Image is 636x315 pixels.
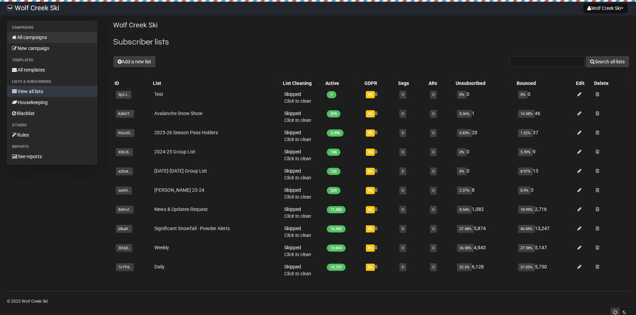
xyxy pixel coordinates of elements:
td: 0 [363,222,397,241]
td: 6,128 [454,261,515,280]
span: 46.08% [518,225,535,233]
td: 5,874 [454,222,515,241]
span: 1.52% [518,129,533,137]
a: 0 [432,169,434,174]
span: 158 [327,149,340,156]
span: Skipped [284,111,311,123]
a: 0 [402,92,404,97]
td: 37 [515,126,575,146]
li: Templates [7,56,97,64]
a: 0 [432,227,434,231]
span: 274 [327,110,340,117]
span: 0.83% [457,129,472,137]
span: 0% [366,244,375,252]
span: 0% [366,187,375,194]
p: © 2025 Wolf Creek Ski [7,298,629,305]
a: 0 [402,188,404,193]
span: 5.39% [518,148,533,156]
span: 15,502 [327,225,346,232]
span: 0% [457,167,467,175]
a: 0 [402,112,404,116]
span: BdYo7.. [116,206,134,214]
span: Skipped [284,226,311,238]
span: 31.05% [518,263,535,271]
a: [DATE]-[DATE] Group List [154,168,207,174]
td: 0 [363,146,397,165]
td: 0 [363,165,397,184]
td: 2,716 [515,203,575,222]
span: 32.5% [457,263,472,271]
span: 0% [457,91,467,99]
a: [PERSON_NAME] 23-24 [154,187,204,193]
a: 0 [432,150,434,154]
span: 18.99% [518,206,535,214]
td: 46 [515,107,575,126]
td: 8 [454,184,515,203]
span: 0% [457,148,467,156]
img: b8a1e34ad8b70b86f908001b9dc56f97 [7,5,13,11]
div: Bounced [517,80,573,87]
td: 5,730 [515,261,575,280]
a: Blacklist [7,108,97,119]
span: 7cTPd.. [116,263,134,271]
td: 0 [363,241,397,261]
span: Skipped [284,245,311,257]
p: Wolf Creek Ski [113,21,629,30]
a: 0 [402,169,404,174]
a: 0 [402,227,404,231]
a: Click to clean [284,117,311,123]
td: 1,082 [454,203,515,222]
td: 0 [363,261,397,280]
span: 27.38% [518,244,535,252]
span: 0.9% [518,187,531,194]
span: 26.58% [457,244,474,252]
span: vorh9.. [116,187,132,194]
a: Housekeeping [7,97,97,108]
span: 329 [327,187,340,194]
a: Click to clean [284,232,311,238]
span: 8.54% [457,206,472,214]
li: Others [7,121,97,129]
span: Skipped [284,206,311,219]
span: RGcUO.. [116,129,134,137]
a: 0 [402,150,404,154]
h2: Subscriber lists [113,36,629,48]
span: Skipped [284,168,311,180]
th: Edit: No sort applied, sorting is disabled [575,78,593,88]
td: 0 [363,203,397,222]
a: 0 [432,131,434,135]
td: 5,147 [515,241,575,261]
a: Weekly [154,245,169,250]
span: j0kaR.. [116,225,132,233]
span: 2,396 [327,129,344,137]
td: 0 [363,126,397,146]
div: List [153,80,274,87]
span: 2.37% [457,187,472,194]
a: Click to clean [284,252,311,257]
span: 0% [366,264,375,271]
span: 8.97% [518,167,533,175]
th: List Cleaning: No sort applied, activate to apply an ascending sort [281,78,324,88]
span: 0.36% [457,110,472,118]
td: 0 [454,88,515,107]
div: Segs [398,80,421,87]
a: 2025-26 Season Pass Holders [154,130,218,135]
span: 14.38% [518,110,535,118]
th: Bounced: No sort applied, sorting is disabled [515,78,575,88]
th: ARs: No sort applied, activate to apply an ascending sort [427,78,454,88]
a: See reports [7,151,97,162]
a: 0 [402,246,404,250]
a: 0 [402,207,404,212]
a: 0 [432,207,434,212]
td: 0 [363,107,397,126]
li: Lists & subscribers [7,78,97,86]
span: szSsk.. [116,167,133,175]
td: 20 [454,126,515,146]
div: ID [115,80,150,87]
span: 0% [366,225,375,232]
span: 5jiZJ.. [116,91,131,99]
span: 0% [366,110,375,117]
span: XBILB.. [116,148,133,156]
div: Active [325,80,356,87]
th: GDPR: No sort applied, activate to apply an ascending sort [363,78,397,88]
